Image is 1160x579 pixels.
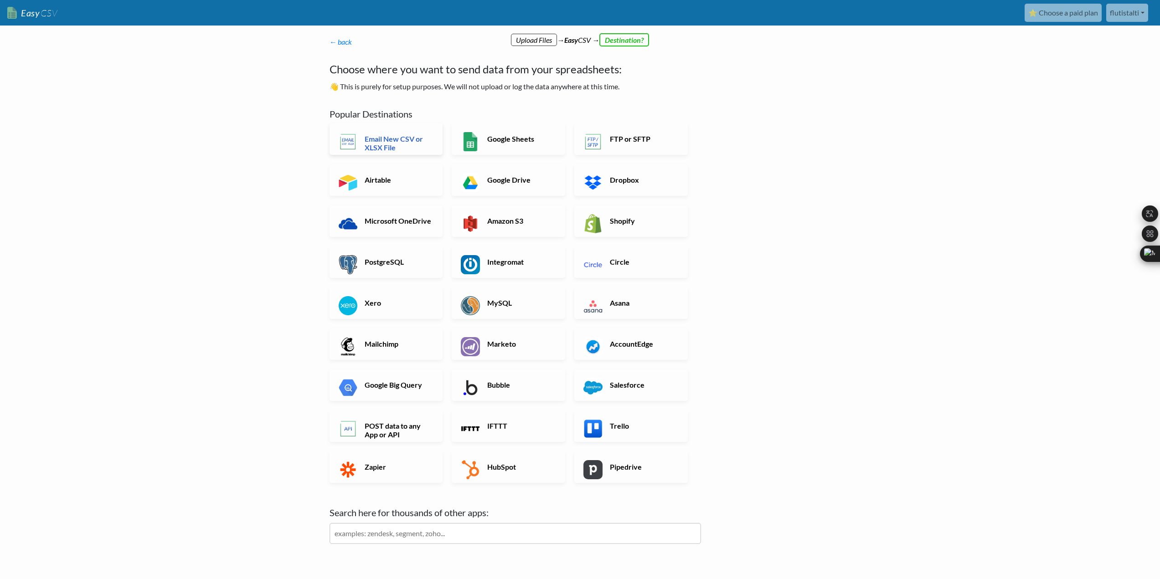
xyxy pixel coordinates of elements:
a: flutistalti [1106,4,1148,22]
img: Microsoft OneDrive App & API [339,214,358,233]
h6: Integromat [485,257,557,266]
img: POST data to any App or API App & API [339,419,358,438]
img: Mailchimp App & API [339,337,358,356]
img: Pipedrive App & API [583,460,603,479]
a: Google Drive [452,164,565,196]
h4: Choose where you want to send data from your spreadsheets: [330,61,701,77]
a: Email New CSV or XLSX File [330,123,443,155]
iframe: Drift Widget Chat Controller [1114,533,1149,568]
a: Dropbox [574,164,688,196]
h6: AccountEdge [608,339,679,348]
img: AccountEdge App & API [583,337,603,356]
a: Xero [330,287,443,319]
a: PostgreSQL [330,246,443,278]
img: Xero App & API [339,296,358,315]
img: Google Drive App & API [461,173,480,192]
img: PostgreSQL App & API [339,255,358,274]
img: MySQL App & API [461,296,480,315]
a: Marketo [452,328,565,360]
h6: FTP or SFTP [608,134,679,143]
img: HubSpot App & API [461,460,480,479]
img: Google Big Query App & API [339,378,358,397]
h6: Microsoft OneDrive [362,216,434,225]
p: 👋 This is purely for setup purposes. We will not upload or log the data anywhere at this time. [330,81,701,92]
h6: Email New CSV or XLSX File [362,134,434,152]
h6: PostgreSQL [362,257,434,266]
a: ← back [330,37,352,46]
a: IFTTT [452,410,565,442]
h6: Amazon S3 [485,216,557,225]
img: Integromat App & API [461,255,480,274]
h6: Pipedrive [608,462,679,471]
img: Asana App & API [583,296,603,315]
img: Circle App & API [583,255,603,274]
a: EasyCSV [7,4,57,22]
h6: Google Sheets [485,134,557,143]
h6: Shopify [608,216,679,225]
a: Pipedrive [574,451,688,483]
img: Email New CSV or XLSX File App & API [339,132,358,151]
div: → CSV → [320,26,840,46]
h6: Asana [608,298,679,307]
img: Airtable App & API [339,173,358,192]
input: examples: zendesk, segment, zoho... [330,523,701,544]
a: Google Big Query [330,369,443,401]
h6: Zapier [362,462,434,471]
img: Amazon S3 App & API [461,214,480,233]
img: Bubble App & API [461,378,480,397]
label: Search here for thousands of other apps: [330,506,701,519]
a: Mailchimp [330,328,443,360]
img: Shopify App & API [583,214,603,233]
h6: Bubble [485,380,557,389]
img: Dropbox App & API [583,173,603,192]
a: Microsoft OneDrive [330,205,443,237]
h6: IFTTT [485,421,557,430]
span: CSV [40,7,57,19]
img: Salesforce App & API [583,378,603,397]
h6: Marketo [485,339,557,348]
h6: Google Big Query [362,380,434,389]
a: HubSpot [452,451,565,483]
a: AccountEdge [574,328,688,360]
a: Bubble [452,369,565,401]
h6: HubSpot [485,462,557,471]
img: IFTTT App & API [461,419,480,438]
a: Shopify [574,205,688,237]
a: POST data to any App or API [330,410,443,442]
img: FTP or SFTP App & API [583,132,603,151]
a: FTP or SFTP [574,123,688,155]
h6: Trello [608,421,679,430]
img: Trello App & API [583,419,603,438]
a: Circle [574,246,688,278]
img: Google Sheets App & API [461,132,480,151]
a: Airtable [330,164,443,196]
a: Google Sheets [452,123,565,155]
a: Salesforce [574,369,688,401]
h6: Airtable [362,175,434,184]
h6: MySQL [485,298,557,307]
h6: Salesforce [608,380,679,389]
a: Asana [574,287,688,319]
a: Zapier [330,451,443,483]
a: MySQL [452,287,565,319]
a: ⭐ Choose a paid plan [1025,4,1102,22]
a: Integromat [452,246,565,278]
h6: Xero [362,298,434,307]
h6: Mailchimp [362,339,434,348]
h6: POST data to any App or API [362,421,434,439]
h6: Circle [608,257,679,266]
a: Trello [574,410,688,442]
h5: Popular Destinations [330,108,701,119]
img: Marketo App & API [461,337,480,356]
img: Zapier App & API [339,460,358,479]
h6: Google Drive [485,175,557,184]
h6: Dropbox [608,175,679,184]
a: Amazon S3 [452,205,565,237]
